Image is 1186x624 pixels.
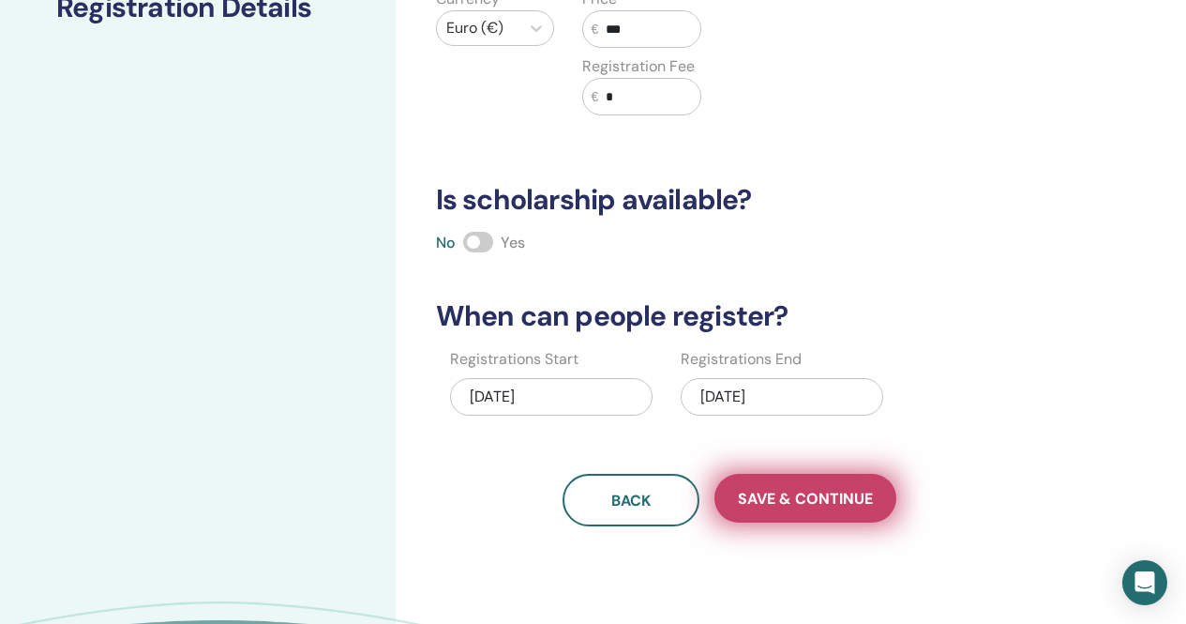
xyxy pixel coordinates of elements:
[714,474,896,523] button: Save & Continue
[425,299,1035,333] h3: When can people register?
[738,489,873,509] span: Save & Continue
[436,233,456,252] span: No
[1122,560,1167,605] div: Open Intercom Messenger
[450,348,578,371] label: Registrations Start
[582,55,695,78] label: Registration Fee
[681,378,883,416] div: [DATE]
[591,20,598,39] span: €
[450,378,653,416] div: [DATE]
[425,183,1035,217] h3: Is scholarship available?
[591,87,598,107] span: €
[681,348,802,371] label: Registrations End
[611,491,651,510] span: Back
[563,474,699,526] button: Back
[501,233,525,252] span: Yes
